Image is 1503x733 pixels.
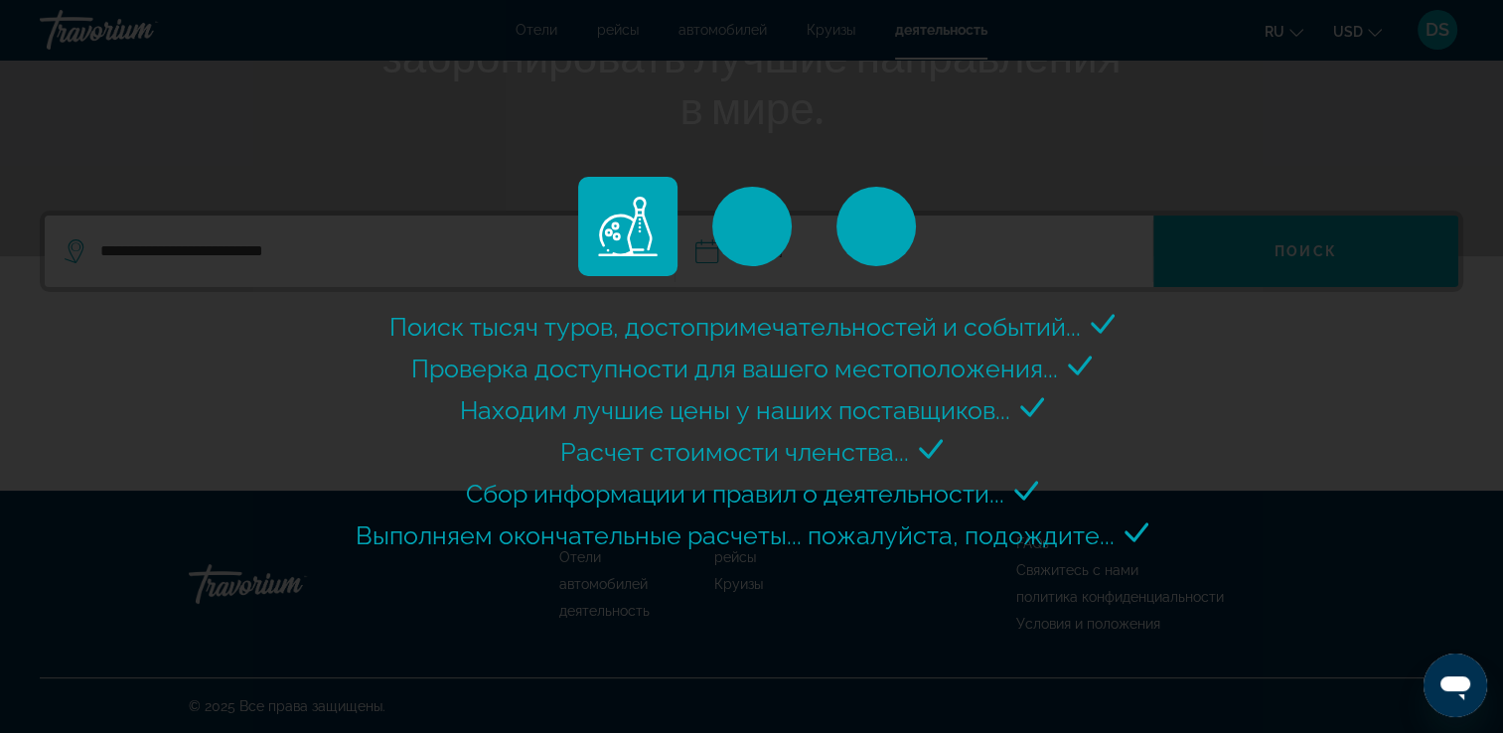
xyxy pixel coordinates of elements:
span: Находим лучшие цены у наших поставщиков... [460,395,1010,425]
span: Проверка доступности для вашего местоположения... [411,354,1058,383]
iframe: Кнопка запуска окна обмена сообщениями [1424,654,1487,717]
span: Поиск тысяч туров, достопримечательностей и событий... [389,312,1081,342]
span: Выполняем окончательные расчеты... пожалуйста, подождите... [356,520,1115,550]
span: Расчет стоимости членства... [560,437,909,467]
span: Сбор информации и правил о деятельности... [466,479,1004,509]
